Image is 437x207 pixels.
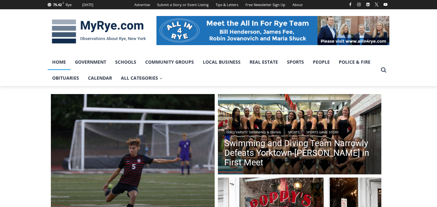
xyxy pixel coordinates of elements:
[53,2,62,7] span: 75.42
[308,54,334,70] a: People
[116,70,167,86] a: All Categories
[48,54,378,86] nav: Primary Navigation
[224,139,375,167] a: Swimming and Diving Team Narrowly Defeats Yorktown-[PERSON_NAME] in First Meet
[282,54,308,70] a: Sports
[141,54,198,70] a: Community Groups
[373,1,380,8] a: X
[111,54,141,70] a: Schools
[355,1,363,8] a: Instagram
[218,94,382,176] a: Read More Swimming and Diving Team Narrowly Defeats Yorktown-Somers in First Meet
[156,16,389,45] img: All in for Rye
[286,129,302,135] a: Sports
[378,64,389,76] button: View Search Form
[245,54,282,70] a: Real Estate
[48,15,150,48] img: MyRye.com
[66,2,72,8] div: Rye
[224,129,283,135] a: Girls Varsity Swimming & Diving
[218,94,382,176] img: (PHOTO: The 2024 Rye - Rye Neck - Blind Brook Varsity Swimming Team.)
[121,75,163,82] span: All Categories
[346,1,354,8] a: Facebook
[82,2,93,8] div: [DATE]
[224,128,375,135] div: | |
[48,70,83,86] a: Obituaries
[48,54,70,70] a: Home
[198,54,245,70] a: Local Business
[334,54,375,70] a: Police & Fire
[83,70,116,86] a: Calendar
[63,1,64,5] span: F
[364,1,372,8] a: Linkedin
[304,129,341,135] a: Sports Game Story
[70,54,111,70] a: Government
[382,1,389,8] a: YouTube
